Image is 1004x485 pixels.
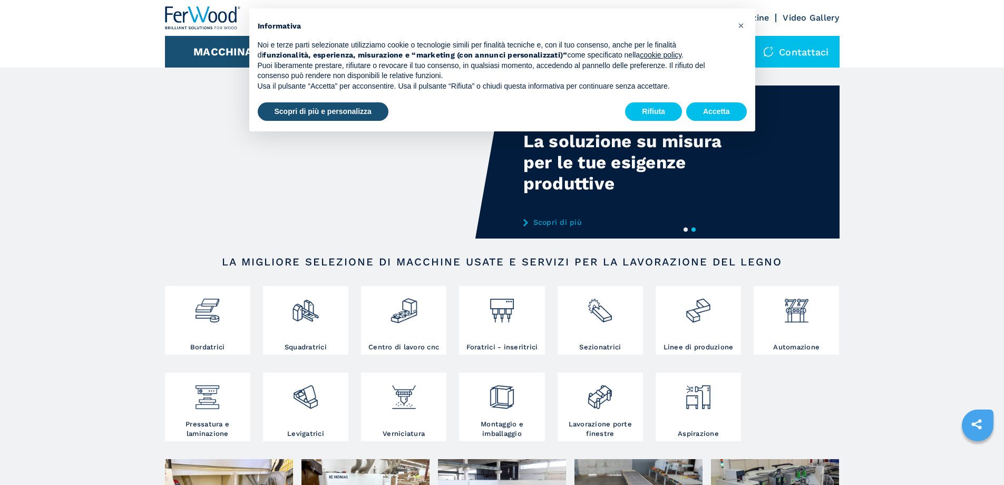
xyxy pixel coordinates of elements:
[664,343,734,352] h3: Linee di produzione
[656,373,741,441] a: Aspirazione
[558,373,643,441] a: Lavorazione porte finestre
[165,286,250,355] a: Bordatrici
[368,343,439,352] h3: Centro di lavoro cnc
[586,375,614,411] img: lavorazione_porte_finestre_2.png
[462,420,542,439] h3: Montaggio e imballaggio
[686,102,747,121] button: Accetta
[258,81,730,92] p: Usa il pulsante “Accetta” per acconsentire. Usa il pulsante “Rifiuta” o chiudi questa informativa...
[763,46,774,57] img: Contattaci
[733,17,750,34] button: Chiudi questa informativa
[783,289,811,325] img: automazione.png
[640,51,681,59] a: cookie policy
[287,429,324,439] h3: Levigatrici
[165,373,250,441] a: Pressatura e laminazione
[361,286,446,355] a: Centro di lavoro cnc
[656,286,741,355] a: Linee di produzione
[558,286,643,355] a: Sezionatrici
[691,227,696,232] button: 2
[193,375,221,411] img: pressa-strettoia.png
[291,289,319,325] img: squadratrici_2.png
[523,218,730,226] a: Scopri di più
[684,375,712,411] img: aspirazione_1.png
[754,286,839,355] a: Automazione
[383,429,425,439] h3: Verniciatura
[466,343,538,352] h3: Foratrici - inseritrici
[684,289,712,325] img: linee_di_produzione_2.png
[361,373,446,441] a: Verniciatura
[459,373,544,441] a: Montaggio e imballaggio
[488,375,516,411] img: montaggio_imballaggio_2.png
[579,343,621,352] h3: Sezionatrici
[263,51,567,59] strong: funzionalità, esperienza, misurazione e “marketing (con annunci personalizzati)”
[459,286,544,355] a: Foratrici - inseritrici
[258,102,388,121] button: Scopri di più e personalizza
[738,19,744,32] span: ×
[258,61,730,81] p: Puoi liberamente prestare, rifiutare o revocare il tuo consenso, in qualsiasi momento, accedendo ...
[773,343,820,352] h3: Automazione
[258,21,730,32] h2: Informativa
[390,375,418,411] img: verniciatura_1.png
[488,289,516,325] img: foratrici_inseritrici_2.png
[258,40,730,61] p: Noi e terze parti selezionate utilizziamo cookie o tecnologie simili per finalità tecniche e, con...
[783,13,839,23] a: Video Gallery
[190,343,225,352] h3: Bordatrici
[199,255,806,268] h2: LA MIGLIORE SELEZIONE DI MACCHINE USATE E SERVIZI PER LA LAVORAZIONE DEL LEGNO
[959,438,996,477] iframe: Chat
[753,36,840,68] div: Contattaci
[963,411,990,438] a: sharethis
[678,429,719,439] h3: Aspirazione
[263,373,348,441] a: Levigatrici
[165,85,502,239] video: Your browser does not support the video tag.
[193,45,264,58] button: Macchinari
[263,286,348,355] a: Squadratrici
[390,289,418,325] img: centro_di_lavoro_cnc_2.png
[291,375,319,411] img: levigatrici_2.png
[586,289,614,325] img: sezionatrici_2.png
[625,102,682,121] button: Rifiuta
[285,343,327,352] h3: Squadratrici
[684,227,688,232] button: 1
[193,289,221,325] img: bordatrici_1.png
[560,420,640,439] h3: Lavorazione porte finestre
[168,420,248,439] h3: Pressatura e laminazione
[165,6,241,30] img: Ferwood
